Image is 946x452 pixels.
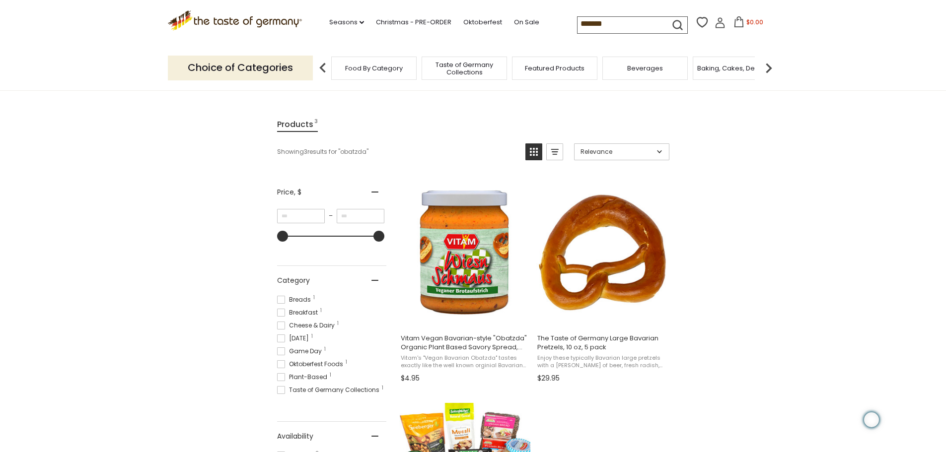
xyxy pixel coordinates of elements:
span: Price [277,187,301,197]
a: Christmas - PRE-ORDER [376,17,451,28]
a: Seasons [329,17,364,28]
span: $4.95 [401,373,420,384]
span: 1 [346,360,347,365]
div: Showing results for " " [277,143,518,160]
span: The Taste of Germany Large Bavarian Pretzels, 10 oz, 5 pack [537,334,666,352]
span: Cheese & Dairy [277,321,338,330]
span: , $ [294,187,301,197]
p: Choice of Categories [168,56,313,80]
span: 1 [324,347,326,352]
span: Availability [277,431,313,442]
a: Sort options [574,143,669,160]
img: previous arrow [313,58,333,78]
span: 1 [337,321,339,326]
a: Taste of Germany Collections [425,61,504,76]
a: On Sale [514,17,539,28]
a: Baking, Cakes, Desserts [697,65,774,72]
img: next arrow [759,58,779,78]
span: 1 [313,295,315,300]
a: View grid mode [525,143,542,160]
span: Relevance [581,147,654,156]
span: 1 [311,334,313,339]
span: $29.95 [537,373,560,384]
span: Enjoy these typically Bavarian large pretzels with a [PERSON_NAME] of beer, fresh radish, sweet m... [537,354,666,370]
img: Vitam Vegan Bavarian-style "Obatzda" Organic Plant Based Savory Spread, 4.2 oz [399,187,531,318]
span: 1 [320,308,322,313]
a: Vitam Vegan Bavarian-style [399,178,531,386]
span: [DATE] [277,334,312,343]
a: Food By Category [345,65,403,72]
a: View Products Tab [277,118,318,132]
input: Minimum value [277,209,325,223]
span: Breads [277,295,314,304]
a: The Taste of Germany Large Bavarian Pretzels, 10 oz, 5 pack [536,178,667,386]
span: Plant-Based [277,373,330,382]
a: Oktoberfest [463,17,502,28]
input: Maximum value [337,209,384,223]
a: Featured Products [525,65,584,72]
span: 1 [330,373,331,378]
span: Game Day [277,347,325,356]
span: Oktoberfest Foods [277,360,346,369]
span: 1 [382,386,383,390]
span: Vitam's "Vegan Bavarian Obatzda" tastes exactly like the well known orginial Bavarian "Obatzda" a... [401,354,529,370]
span: 3 [314,118,318,131]
b: 3 [304,147,307,156]
span: Taste of Germany Collections [277,386,382,394]
span: Vitam Vegan Bavarian-style "Obatzda" Organic Plant Based Savory Spread, 4.2 oz [401,334,529,352]
span: – [325,211,337,220]
span: $0.00 [746,18,763,26]
span: Breakfast [277,308,321,317]
button: $0.00 [728,16,770,31]
span: Category [277,275,310,286]
a: Beverages [627,65,663,72]
a: View list mode [546,143,563,160]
